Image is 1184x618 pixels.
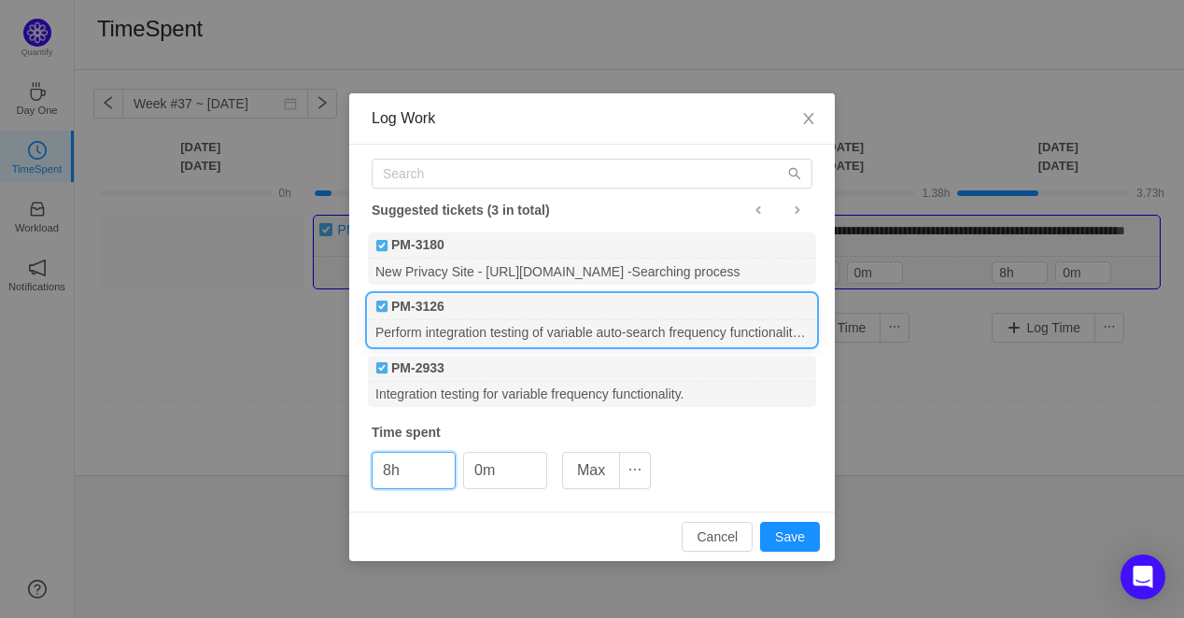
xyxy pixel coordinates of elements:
i: icon: search [788,167,801,180]
button: Cancel [682,522,753,552]
button: icon: ellipsis [619,452,651,489]
div: Suggested tickets (3 in total) [372,198,812,222]
div: New Privacy Site - [URL][DOMAIN_NAME] -Searching process [368,259,816,284]
div: Perform integration testing of variable auto-search frequency functionality from phase 4 to phase 7. [368,320,816,345]
div: Integration testing for variable frequency functionality. [368,382,816,407]
div: Log Work [372,108,812,129]
div: Time spent [372,423,812,442]
b: PM-3180 [391,235,444,255]
div: Open Intercom Messenger [1121,555,1165,599]
button: Max [562,452,620,489]
b: PM-2933 [391,358,444,378]
button: Close [782,93,835,146]
button: Save [760,522,820,552]
img: Task [375,300,388,313]
input: Search [372,159,812,189]
i: icon: close [801,111,816,126]
b: PM-3126 [391,297,444,316]
img: Task [375,239,388,252]
img: Task [375,361,388,374]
